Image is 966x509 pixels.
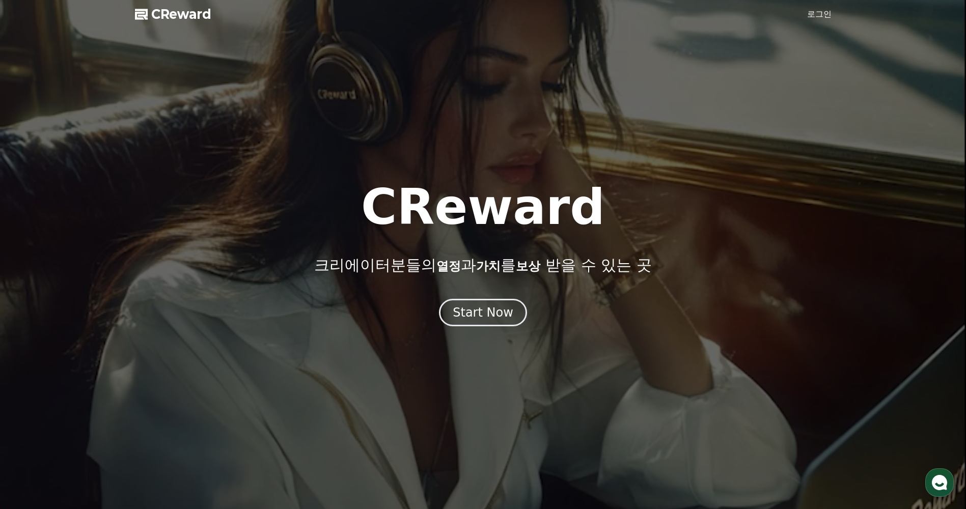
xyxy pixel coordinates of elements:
[439,299,527,326] button: Start Now
[361,183,605,232] h1: CReward
[476,259,501,273] span: 가치
[453,304,513,321] div: Start Now
[151,6,211,22] span: CReward
[314,256,651,274] p: 크리에이터분들의 과 를 받을 수 있는 곳
[436,259,461,273] span: 열정
[439,309,527,319] a: Start Now
[135,6,211,22] a: CReward
[516,259,540,273] span: 보상
[807,8,832,20] a: 로그인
